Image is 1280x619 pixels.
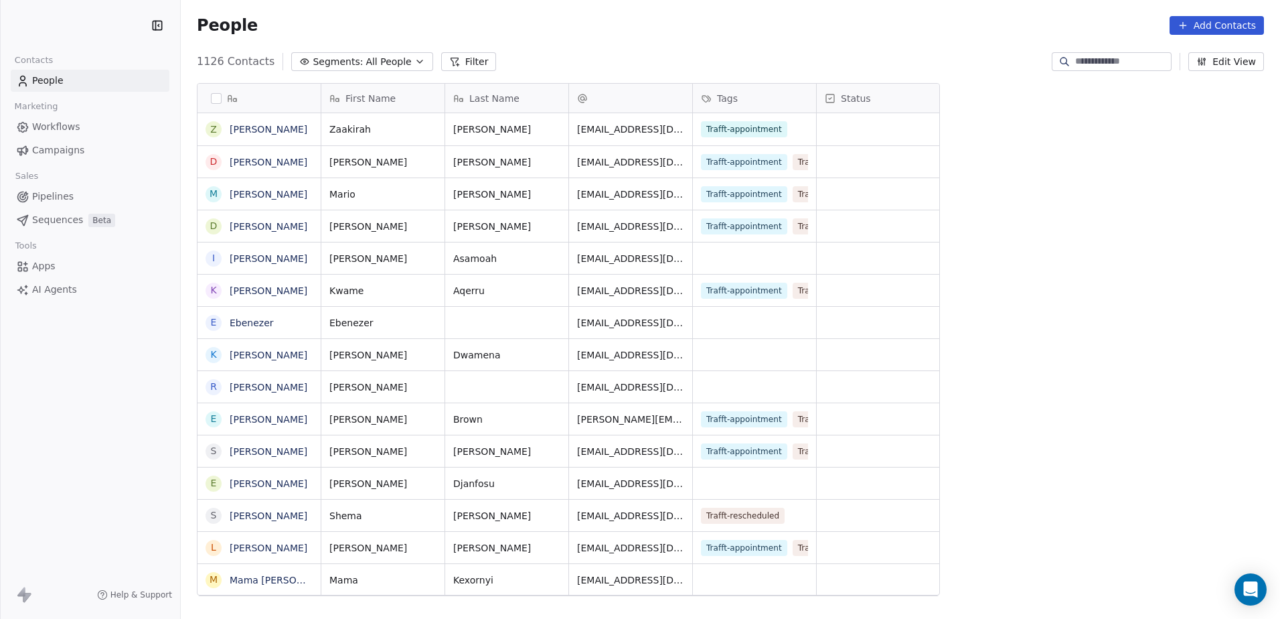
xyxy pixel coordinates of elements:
span: Kexornyi [453,573,560,587]
span: Trafft-change [793,186,857,202]
span: [PERSON_NAME] [453,220,560,233]
a: [PERSON_NAME] [230,446,307,457]
span: Help & Support [110,590,172,600]
span: [PERSON_NAME] [329,220,436,233]
div: grid [197,113,321,596]
span: Status [841,92,871,105]
span: [EMAIL_ADDRESS][DOMAIN_NAME] [577,155,684,169]
span: [EMAIL_ADDRESS][DOMAIN_NAME] [577,188,684,201]
a: Pipelines [11,186,169,208]
div: Status [817,84,941,113]
span: [EMAIL_ADDRESS][DOMAIN_NAME] [577,123,684,136]
span: Workflows [32,120,80,134]
span: People [32,74,64,88]
span: Trafft-appointment [701,540,787,556]
span: Apps [32,259,56,273]
span: Campaigns [32,143,84,157]
a: Ebenezer [230,318,274,328]
span: Kwame [329,284,436,297]
a: [PERSON_NAME] [230,414,307,425]
span: Trafft-change [793,218,857,234]
a: [PERSON_NAME] [230,189,307,200]
span: [PERSON_NAME] [453,445,560,458]
span: Trafft-appointment [701,121,787,137]
span: Zaakirah [329,123,436,136]
span: [PERSON_NAME] [453,541,560,555]
span: [EMAIL_ADDRESS][DOMAIN_NAME] [577,445,684,458]
div: E [211,412,217,426]
span: 1126 Contacts [197,54,274,70]
span: Mama [329,573,436,587]
div: E [211,316,217,330]
div: I [212,251,215,265]
span: Trafft-rescheduled [793,283,876,299]
div: M [210,573,218,587]
span: Trafft-rescheduled [701,508,785,524]
span: [EMAIL_ADDRESS][DOMAIN_NAME] [577,477,684,490]
div: S [211,444,217,458]
span: Trafft-change [793,154,857,170]
a: Mama [PERSON_NAME] [230,575,339,586]
a: Workflows [11,116,169,138]
span: [PERSON_NAME] [329,381,436,394]
div: Tags [693,84,816,113]
span: [EMAIL_ADDRESS][DOMAIN_NAME] [577,316,684,330]
div: Last Name [445,84,568,113]
span: First Name [345,92,396,105]
a: SequencesBeta [11,209,169,231]
span: [PERSON_NAME] [329,477,436,490]
div: grid [321,113,941,596]
a: [PERSON_NAME] [230,350,307,360]
span: Trafft-change [793,443,857,460]
span: [EMAIL_ADDRESS][DOMAIN_NAME] [577,509,684,523]
div: K [210,283,216,297]
span: Sequences [32,213,83,227]
button: Add Contacts [1170,16,1264,35]
span: [EMAIL_ADDRESS][DOMAIN_NAME] [577,573,684,587]
span: Tools [9,236,42,256]
a: AI Agents [11,279,169,301]
button: Filter [441,52,497,71]
div: D [210,219,218,233]
span: [PERSON_NAME] [329,445,436,458]
span: [EMAIL_ADDRESS][DOMAIN_NAME] [577,220,684,233]
span: Tags [717,92,738,105]
div: S [211,508,217,523]
span: Sales [9,166,44,186]
span: Trafft-appointment [701,186,787,202]
a: [PERSON_NAME] [230,253,307,264]
div: First Name [321,84,445,113]
span: [PERSON_NAME] [453,509,560,523]
a: Campaigns [11,139,169,161]
a: [PERSON_NAME] [230,478,307,489]
span: Dwamena [453,348,560,362]
span: [EMAIL_ADDRESS][DOMAIN_NAME] [577,348,684,362]
span: Brown [453,413,560,426]
span: Trafft-appointment [701,411,787,427]
span: Trafft-appointment [701,443,787,460]
div: K [210,348,216,362]
a: [PERSON_NAME] [230,382,307,393]
span: All People [366,55,411,69]
span: Mario [329,188,436,201]
div: Z [210,123,217,137]
span: [PERSON_NAME][EMAIL_ADDRESS][DOMAIN_NAME] [577,413,684,426]
a: [PERSON_NAME] [230,157,307,167]
span: [EMAIL_ADDRESS][DOMAIN_NAME] [577,252,684,265]
span: AI Agents [32,283,77,297]
div: R [210,380,217,394]
span: [PERSON_NAME] [329,413,436,426]
a: [PERSON_NAME] [230,543,307,553]
span: Trafft-appointment [701,218,787,234]
span: Shema [329,509,436,523]
div: L [211,541,216,555]
span: Marketing [9,96,64,117]
a: People [11,70,169,92]
span: Pipelines [32,190,74,204]
a: Help & Support [97,590,172,600]
span: Trafft-change [793,540,857,556]
span: [PERSON_NAME] [453,188,560,201]
span: [PERSON_NAME] [329,541,436,555]
button: Edit View [1188,52,1264,71]
span: Last Name [469,92,519,105]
